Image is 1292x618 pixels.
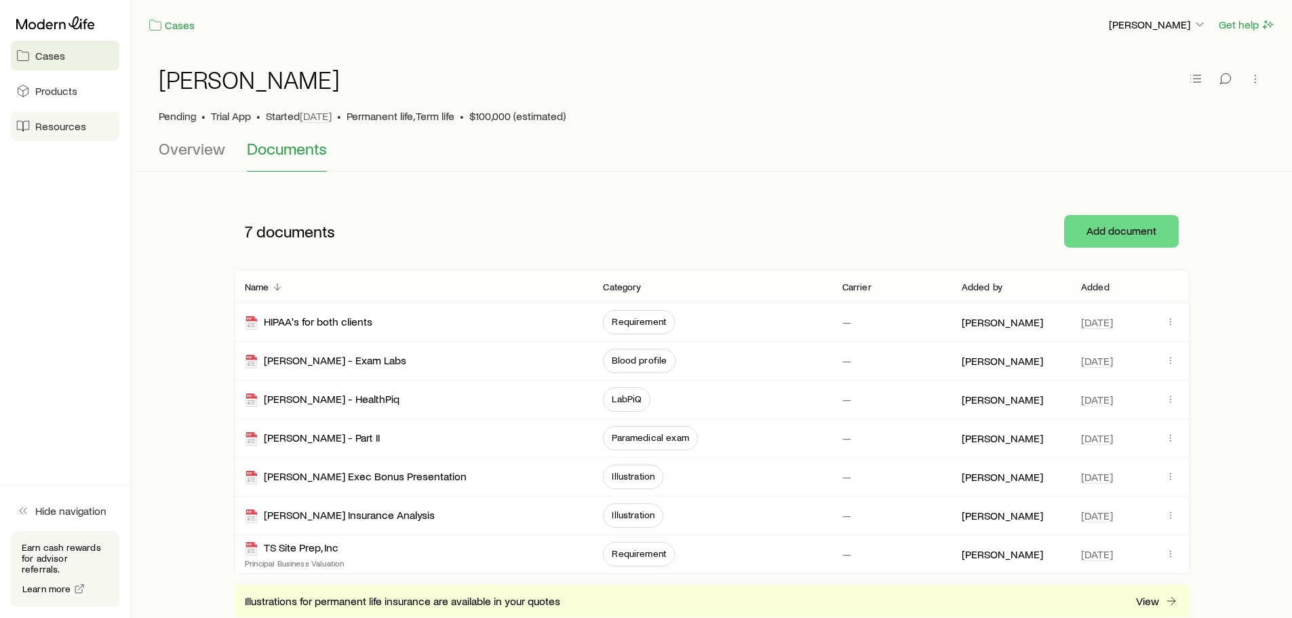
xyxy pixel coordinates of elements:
[842,431,851,445] p: —
[1109,18,1207,31] p: [PERSON_NAME]
[1081,547,1113,561] span: [DATE]
[245,508,435,524] div: [PERSON_NAME] Insurance Analysis
[35,504,106,518] span: Hide navigation
[201,109,205,123] span: •
[22,542,109,575] p: Earn cash rewards for advisor referrals.
[603,282,641,292] p: Category
[1136,594,1159,608] p: View
[612,393,642,404] span: LabPiQ
[842,393,851,406] p: —
[842,470,851,484] p: —
[460,109,464,123] span: •
[245,469,467,485] div: [PERSON_NAME] Exec Bonus Presentation
[11,76,119,106] a: Products
[612,471,654,482] span: Illustration
[245,594,560,608] span: Illustrations for permanent life insurance are available in your quotes
[612,548,666,559] span: Requirement
[347,109,454,123] span: Permanent life, Term life
[11,41,119,71] a: Cases
[842,509,851,522] p: —
[211,109,251,123] span: Trial App
[247,139,327,158] span: Documents
[842,282,872,292] p: Carrier
[962,470,1043,484] p: [PERSON_NAME]
[35,49,65,62] span: Cases
[962,431,1043,445] p: [PERSON_NAME]
[245,315,372,330] div: HIPAA's for both clients
[612,432,689,443] span: Paramedical exam
[22,584,71,594] span: Learn more
[159,139,1265,172] div: Case details tabs
[35,84,77,98] span: Products
[612,509,654,520] span: Illustration
[337,109,341,123] span: •
[962,282,1002,292] p: Added by
[11,531,119,607] div: Earn cash rewards for advisor referrals.Learn more
[962,393,1043,406] p: [PERSON_NAME]
[245,431,380,446] div: [PERSON_NAME] - Part II
[842,547,851,561] p: —
[245,222,252,241] span: 7
[1081,282,1110,292] p: Added
[1081,509,1113,522] span: [DATE]
[256,109,260,123] span: •
[266,109,332,123] p: Started
[962,354,1043,368] p: [PERSON_NAME]
[245,282,269,292] p: Name
[962,547,1043,561] p: [PERSON_NAME]
[1081,431,1113,445] span: [DATE]
[245,558,344,568] p: Principal Business Valuation
[842,315,851,329] p: —
[159,66,340,93] h1: [PERSON_NAME]
[612,355,667,366] span: Blood profile
[245,392,399,408] div: [PERSON_NAME] - HealthPiq
[148,18,195,33] a: Cases
[469,109,566,123] span: $100,000 (estimated)
[962,315,1043,329] p: [PERSON_NAME]
[256,222,335,241] span: documents
[11,496,119,526] button: Hide navigation
[1135,594,1179,609] a: View
[1081,315,1113,329] span: [DATE]
[159,109,196,123] p: Pending
[612,316,666,327] span: Requirement
[1081,470,1113,484] span: [DATE]
[1081,393,1113,406] span: [DATE]
[11,111,119,141] a: Resources
[962,509,1043,522] p: [PERSON_NAME]
[245,541,338,556] div: TS Site Prep, Inc
[1108,17,1207,33] button: [PERSON_NAME]
[159,139,225,158] span: Overview
[300,109,332,123] span: [DATE]
[245,353,406,369] div: [PERSON_NAME] - Exam Labs
[35,119,86,133] span: Resources
[1081,354,1113,368] span: [DATE]
[1218,17,1276,33] button: Get help
[1064,215,1179,248] button: Add document
[842,354,851,368] p: —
